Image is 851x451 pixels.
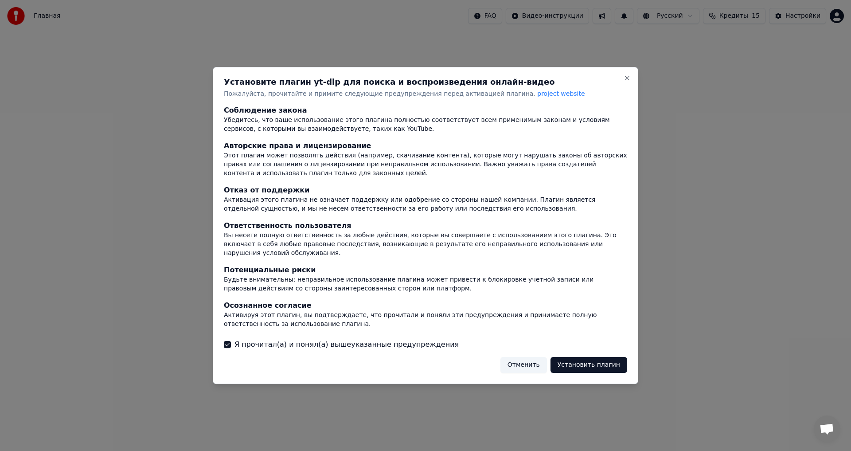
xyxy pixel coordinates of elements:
div: Ответственность пользователя [224,220,627,231]
div: Активация этого плагина не означает поддержку или одобрение со стороны нашей компании. Плагин явл... [224,196,627,214]
button: Установить плагин [550,357,627,373]
div: Будьте внимательны: неправильное использование плагина может привести к блокировке учетной записи... [224,275,627,293]
div: Авторские права и лицензирование [224,141,627,152]
div: Убедитесь, что ваше использование этого плагина полностью соответствует всем применимым законам и... [224,116,627,134]
div: Вы несете полную ответственность за любые действия, которые вы совершаете с использованием этого ... [224,231,627,258]
label: Я прочитал(а) и понял(а) вышеуказанные предупреждения [234,339,459,350]
div: Этот плагин может позволять действия (например, скачивание контента), которые могут нарушать зако... [224,152,627,178]
div: Соблюдение закона [224,106,627,116]
div: Отказ от поддержки [224,185,627,196]
div: Осознанное согласие [224,300,627,311]
div: Потенциальные риски [224,265,627,275]
p: Пожалуйста, прочитайте и примите следующие предупреждения перед активацией плагина. [224,90,627,98]
button: Отменить [500,357,547,373]
h2: Установите плагин yt-dlp для поиска и воспроизведения онлайн-видео [224,78,627,86]
div: Активируя этот плагин, вы подтверждаете, что прочитали и поняли эти предупреждения и принимаете п... [224,311,627,329]
span: project website [537,90,585,97]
